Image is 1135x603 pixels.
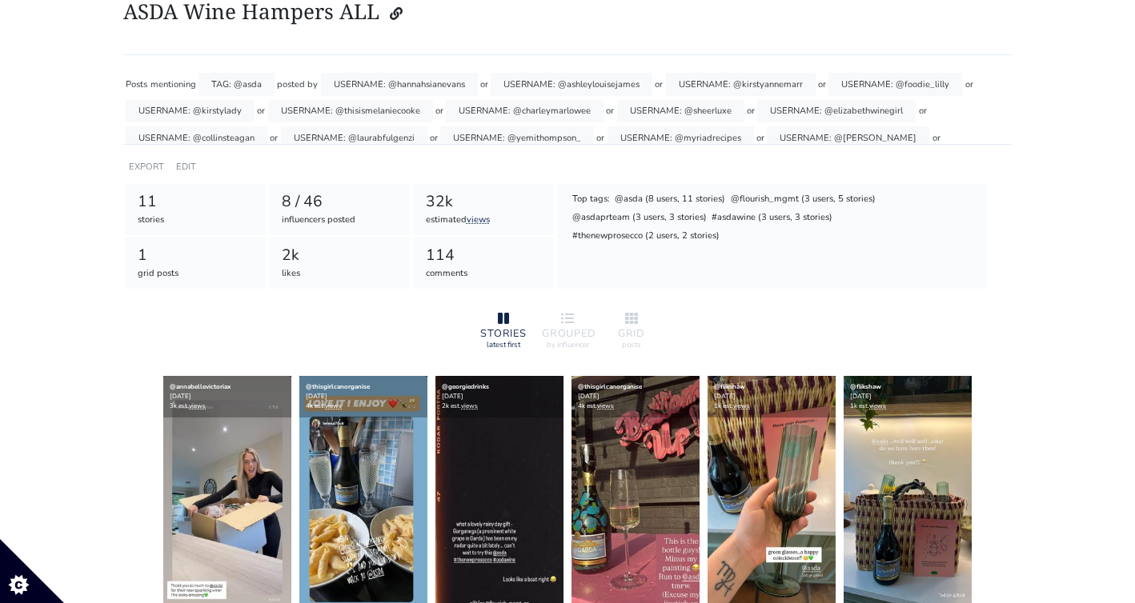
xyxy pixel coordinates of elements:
[426,267,542,281] div: comments
[542,339,593,350] div: by influencer
[257,100,265,123] div: or
[571,192,611,208] div: Top tags:
[756,126,764,150] div: or
[711,210,834,226] div: #asdawine (3 users, 3 stories)
[163,376,291,417] div: [DATE] 3k est.
[138,267,254,281] div: grid posts
[733,401,750,410] a: views
[126,73,147,96] div: Posts
[126,100,255,123] div: USERNAME: @kirstylady
[268,100,433,123] div: USERNAME: @thisismelaniecooke
[608,126,754,150] div: USERNAME: @myriadrecipes
[757,100,916,123] div: USERNAME: @elizabethwinegirl
[747,100,755,123] div: or
[282,244,398,267] div: 2k
[932,126,940,150] div: or
[571,210,708,226] div: @asdaprteam (3 users, 3 stories)
[282,267,398,281] div: likes
[708,376,836,417] div: [DATE] 1k est.
[426,244,542,267] div: 114
[426,214,542,227] div: estimated
[919,100,927,123] div: or
[614,192,727,208] div: @asda (8 users, 11 stories)
[844,376,972,417] div: [DATE] 1k est.
[199,73,275,96] div: TAG: @asda
[306,382,370,391] a: @thisgirlcanorganise
[281,126,427,150] div: USERNAME: @laurabfulgenzi
[150,73,196,96] div: mentioning
[467,214,490,226] a: views
[189,401,206,410] a: views
[446,100,604,123] div: USERNAME: @charleymarlowee
[129,161,164,173] a: EXPORT
[596,126,604,150] div: or
[617,100,744,123] div: USERNAME: @sheerluxe
[606,100,614,123] div: or
[869,401,886,410] a: views
[767,126,929,150] div: USERNAME: @[PERSON_NAME]
[126,126,267,150] div: USERNAME: @collinsteagan
[542,329,593,339] div: GROUPED
[578,382,642,391] a: @thisgirlcanorganise
[282,190,398,214] div: 8 / 46
[282,214,398,227] div: influencers posted
[435,376,563,417] div: [DATE] 2k est.
[435,100,443,123] div: or
[655,73,663,96] div: or
[850,382,881,391] a: @flikshaw
[478,339,529,350] div: latest first
[170,382,231,391] a: @annabellevictoriax
[597,401,614,410] a: views
[430,126,438,150] div: or
[965,73,973,96] div: or
[176,161,196,173] a: EDIT
[277,73,305,96] div: posted
[440,126,594,150] div: USERNAME: @yemithompson_
[478,329,529,339] div: STORIES
[307,73,318,96] div: by
[138,244,254,267] div: 1
[571,229,720,245] div: #thenewprosecco (2 users, 2 stories)
[461,401,478,410] a: views
[828,73,962,96] div: USERNAME: @foodie_lilly
[426,190,542,214] div: 32k
[714,382,745,391] a: @flikshaw
[491,73,652,96] div: USERNAME: @ashleylouisejames
[572,376,700,417] div: [DATE] 4k est.
[480,73,488,96] div: or
[666,73,816,96] div: USERNAME: @kirstyannemarr
[270,126,278,150] div: or
[818,73,826,96] div: or
[138,214,254,227] div: stories
[442,382,489,391] a: @georgiedrinks
[321,73,478,96] div: USERNAME: @hannahsianevans
[606,329,657,339] div: GRID
[138,190,254,214] div: 11
[325,401,342,410] a: views
[606,339,657,350] div: posts
[729,192,876,208] div: @flourish_mgmt (3 users, 5 stories)
[299,376,427,417] div: [DATE] 4k est.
